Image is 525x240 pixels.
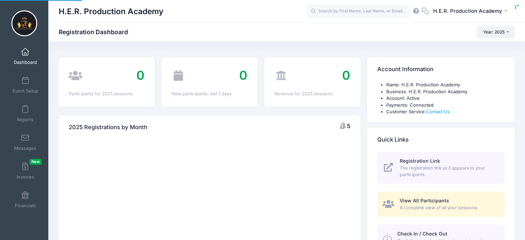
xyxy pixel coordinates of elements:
[9,73,42,97] a: Event Setup
[14,145,36,151] span: Messages
[477,26,515,38] button: Year: 2025
[172,90,247,97] div: New participants: last 7 days
[17,174,34,180] span: Invoices
[9,44,42,68] a: Dashboard
[9,188,42,212] a: Financials
[426,109,450,114] a: Contact Us
[136,68,145,83] span: 0
[377,60,434,79] h4: Account Information
[17,117,33,123] span: Reports
[11,10,37,36] img: H.E.R. Production Academy
[12,88,38,94] span: Event Setup
[9,102,42,126] a: Reports
[9,130,42,154] a: Messages
[397,231,447,237] span: Check In / Check Out
[400,158,440,164] span: Registration Link
[274,90,350,97] div: Revenue for 2025 sessions
[29,159,42,165] span: New
[342,68,350,83] span: 0
[386,102,505,109] li: Payments: Connected
[307,4,410,18] input: Search by First Name, Last Name, or Email...
[15,203,36,209] span: Financials
[239,68,247,83] span: 0
[429,3,515,19] button: H.E.R. Production Academy
[59,28,134,36] h1: Registration Dashboard
[377,192,505,217] a: View All Participants A complete view of all your sessions.
[386,88,505,95] li: Business: H.E.R. Production Academy
[386,108,505,115] li: Customer Service:
[347,123,350,129] span: 5
[386,95,505,102] li: Account: Active
[377,152,505,184] a: Registration Link The registration link as it appears to your participants.
[9,159,42,183] a: InvoicesNew
[377,130,409,150] h4: Quick Links
[59,3,163,19] h1: H.E.R. Production Academy
[69,117,147,137] h4: 2025 Registrations by Month
[14,59,37,65] span: Dashboard
[400,198,449,203] span: View All Participants
[69,90,145,97] div: Participants for 2025 sessions
[386,81,505,88] li: Name: H.E.R. Production Academy
[400,165,497,178] span: The registration link as it appears to your participants.
[433,7,502,15] span: H.E.R. Production Academy
[483,29,505,35] span: Year: 2025
[400,204,497,211] span: A complete view of all your sessions.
